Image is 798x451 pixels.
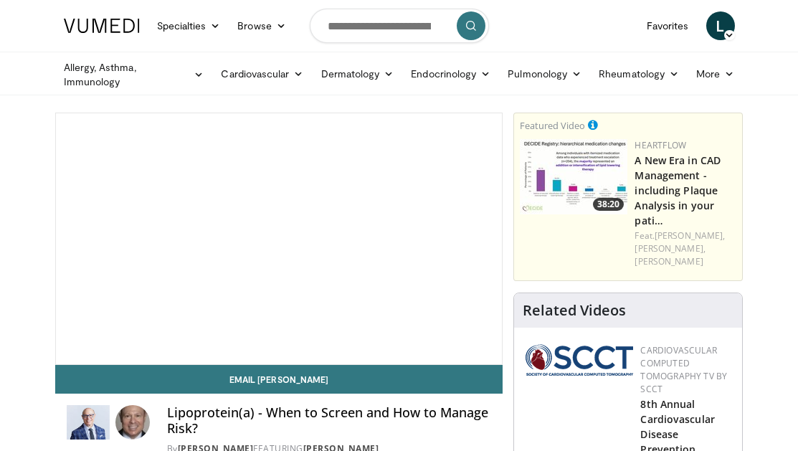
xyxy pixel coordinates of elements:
h4: Related Videos [523,302,626,319]
a: Cardiovascular [212,60,312,88]
a: Pulmonology [499,60,590,88]
a: A New Era in CAD Management - including Plaque Analysis in your pati… [635,153,721,227]
img: 738d0e2d-290f-4d89-8861-908fb8b721dc.150x105_q85_crop-smart_upscale.jpg [520,139,627,214]
a: Allergy, Asthma, Immunology [55,60,213,89]
a: Email [PERSON_NAME] [55,365,503,394]
a: L [706,11,735,40]
small: Featured Video [520,119,585,132]
div: Feat. [635,229,736,268]
a: [PERSON_NAME], [635,242,705,255]
a: Favorites [638,11,698,40]
a: 38:20 [520,139,627,214]
a: Cardiovascular Computed Tomography TV by SCCT [640,344,727,395]
a: Endocrinology [402,60,499,88]
a: Browse [229,11,295,40]
img: 51a70120-4f25-49cc-93a4-67582377e75f.png.150x105_q85_autocrop_double_scale_upscale_version-0.2.png [526,344,633,376]
span: 38:20 [593,198,624,211]
video-js: Video Player [56,113,503,364]
a: Rheumatology [590,60,688,88]
a: [PERSON_NAME] [635,255,703,267]
a: Dermatology [313,60,403,88]
a: More [688,60,743,88]
img: Dr. Robert S. Rosenson [67,405,110,440]
a: Heartflow [635,139,686,151]
a: Specialties [148,11,229,40]
img: VuMedi Logo [64,19,140,33]
h4: Lipoprotein(a) - When to Screen and How to Manage Risk? [167,405,492,436]
a: [PERSON_NAME], [655,229,725,242]
input: Search topics, interventions [310,9,489,43]
img: Avatar [115,405,150,440]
